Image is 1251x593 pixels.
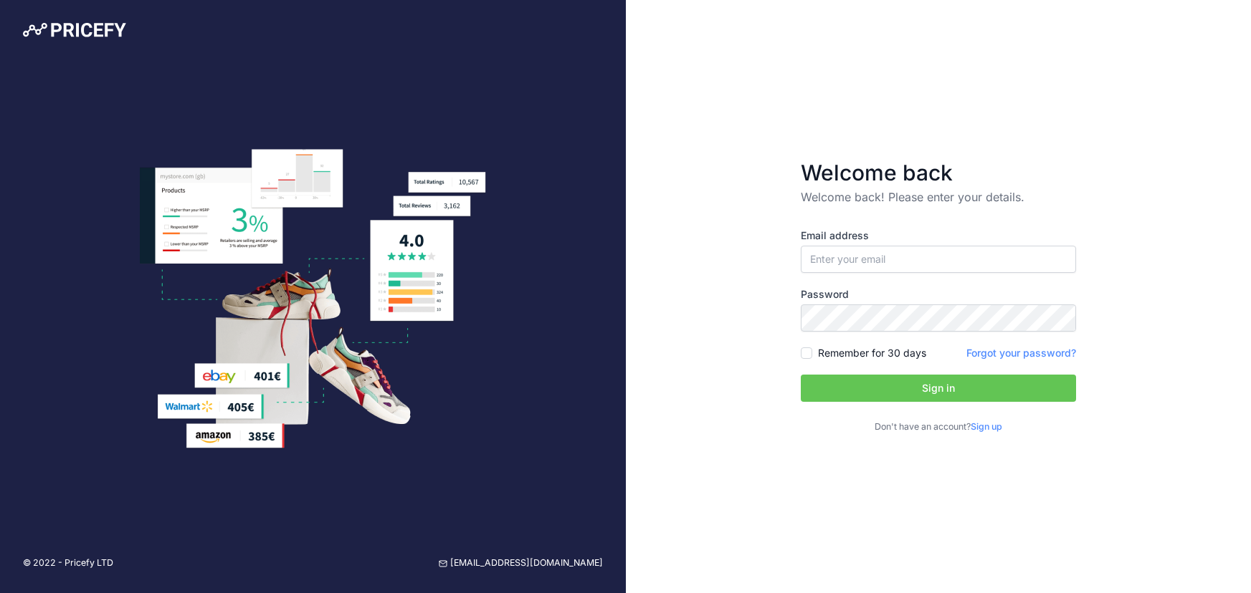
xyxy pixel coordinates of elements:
[801,160,1076,185] h3: Welcome back
[971,421,1002,432] a: Sign up
[801,375,1076,402] button: Sign in
[818,346,926,360] label: Remember for 30 days
[966,347,1076,359] a: Forgot your password?
[801,228,1076,243] label: Email address
[801,420,1076,434] p: Don't have an account?
[801,287,1076,302] label: Password
[439,556,603,570] a: [EMAIL_ADDRESS][DOMAIN_NAME]
[801,246,1076,273] input: Enter your email
[23,556,113,570] p: © 2022 - Pricefy LTD
[801,188,1076,206] p: Welcome back! Please enter your details.
[23,23,126,37] img: Pricefy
